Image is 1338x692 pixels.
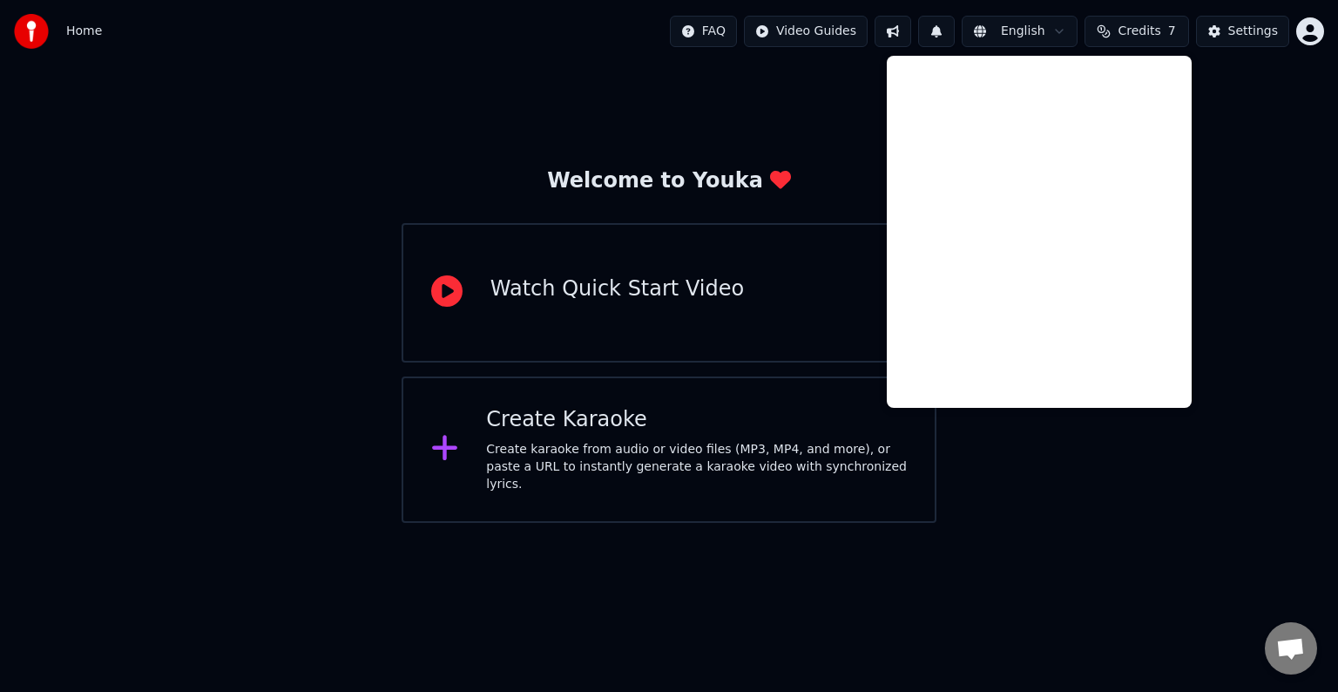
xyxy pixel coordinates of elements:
button: Credits7 [1085,16,1189,47]
button: Settings [1196,16,1289,47]
div: Create Karaoke [486,406,907,434]
span: Home [66,23,102,40]
button: FAQ [670,16,737,47]
img: youka [14,14,49,49]
button: Video Guides [744,16,868,47]
div: Watch Quick Start Video [490,275,744,303]
div: Welcome to Youka [547,167,791,195]
div: Settings [1228,23,1278,40]
span: Credits [1118,23,1160,40]
a: Obrolan terbuka [1265,622,1317,675]
div: Create karaoke from audio or video files (MP3, MP4, and more), or paste a URL to instantly genera... [486,441,907,493]
nav: breadcrumb [66,23,102,40]
span: 7 [1168,23,1176,40]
